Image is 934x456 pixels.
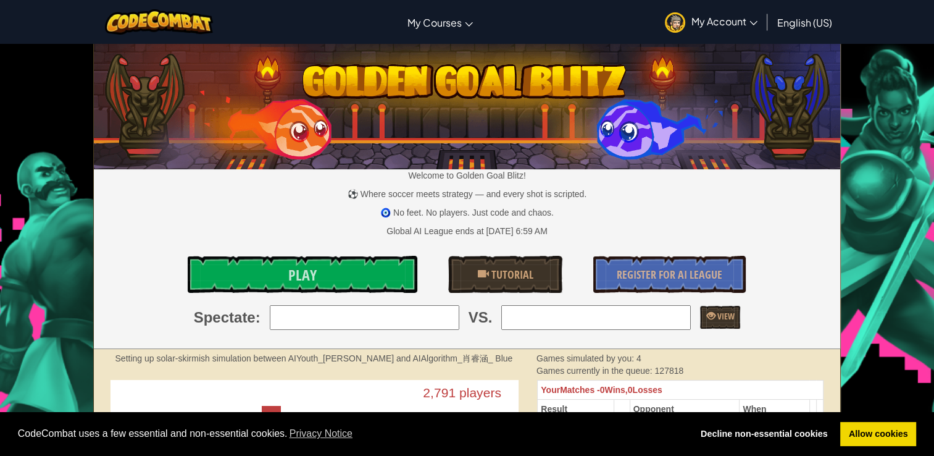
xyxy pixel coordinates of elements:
[105,9,213,35] img: CodeCombat logo
[692,422,836,447] a: deny cookies
[593,256,746,293] a: Register for AI League
[538,380,823,399] th: 0 0
[94,169,840,182] p: Welcome to Golden Goal Blitz!
[256,307,261,328] span: :
[536,366,654,376] span: Games currently in the queue:
[777,16,832,29] span: English (US)
[94,206,840,219] p: 🧿 No feet. No players. Just code and chaos.
[94,39,840,169] img: Golden Goal
[715,310,734,322] span: View
[630,399,740,418] th: Opponent
[632,385,662,395] span: Losses
[423,386,501,400] text: 2,791 players
[194,307,256,328] span: Spectate
[560,385,600,395] span: Matches -
[691,15,757,28] span: My Account
[538,399,614,418] th: Result
[617,267,722,282] span: Register for AI League
[288,424,355,443] a: learn more about cookies
[541,385,560,395] span: Your
[386,225,547,237] div: Global AI League ends at [DATE] 6:59 AM
[401,6,479,39] a: My Courses
[536,353,636,363] span: Games simulated by you:
[665,12,685,33] img: avatar
[636,353,641,363] span: 4
[840,422,916,447] a: allow cookies
[288,265,317,285] span: Play
[94,188,840,200] p: ⚽ Where soccer meets strategy — and every shot is scripted.
[407,16,462,29] span: My Courses
[771,6,838,39] a: English (US)
[18,424,683,443] span: CodeCombat uses a few essential and non-essential cookies.
[659,2,764,41] a: My Account
[740,399,809,418] th: When
[604,385,627,395] span: Wins,
[488,267,533,282] span: Tutorial
[448,256,563,293] a: Tutorial
[115,353,512,363] strong: Setting up solar-skirmish simulation between AIYouth_[PERSON_NAME] and AIAlgorithm_肖睿涵_ Blue
[654,366,683,376] span: 127818
[469,307,493,328] span: VS.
